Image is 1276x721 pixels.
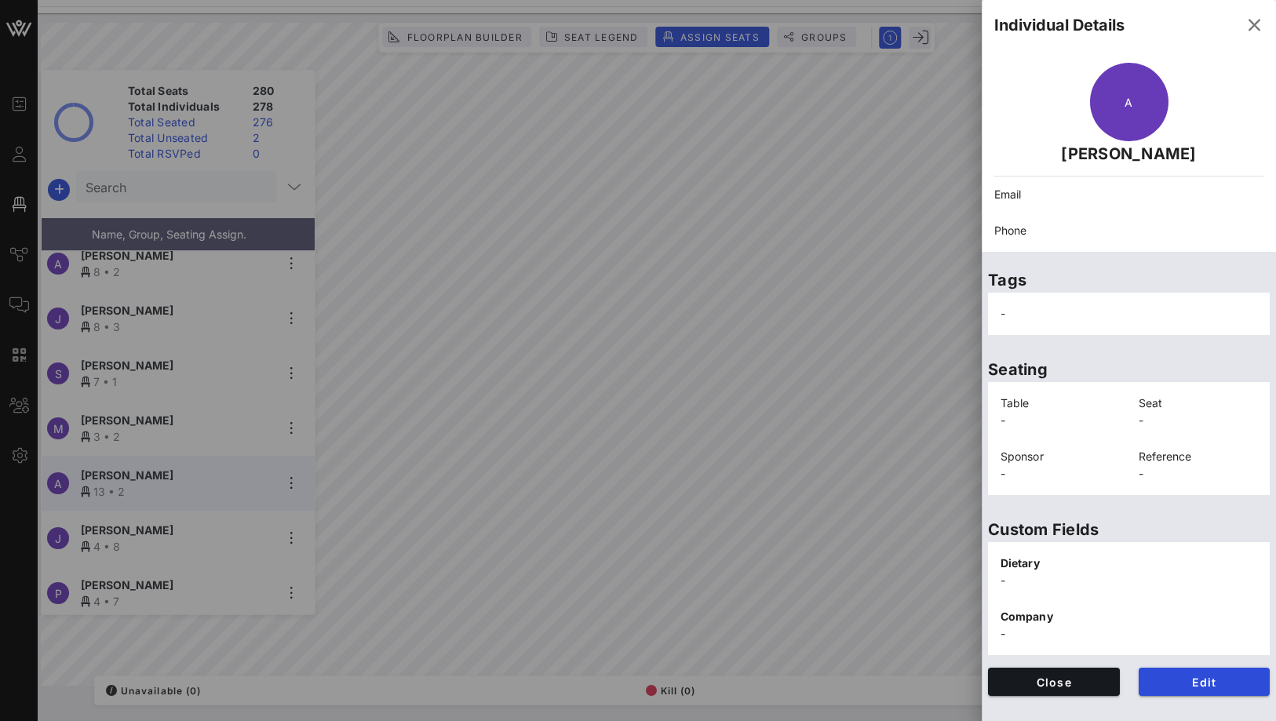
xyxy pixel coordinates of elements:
p: Table [1001,395,1120,412]
p: Reference [1139,448,1258,465]
p: [PERSON_NAME] [994,141,1263,166]
p: - [1139,412,1258,429]
p: Phone [994,222,1263,239]
p: - [1001,572,1257,589]
p: Custom Fields [988,517,1270,542]
p: Tags [988,268,1270,293]
span: A [1125,96,1132,109]
div: Individual Details [994,13,1125,37]
button: Edit [1139,668,1271,696]
p: - [1001,625,1257,643]
button: Close [988,668,1120,696]
p: Company [1001,608,1257,625]
span: Edit [1151,675,1258,689]
p: Seating [988,357,1270,382]
span: - [1001,307,1005,320]
p: - [1001,465,1120,482]
span: Close [1001,675,1107,689]
p: Dietary [1001,555,1257,572]
p: Seat [1139,395,1258,412]
p: - [1139,465,1258,482]
p: - [1001,412,1120,429]
p: Sponsor [1001,448,1120,465]
p: Email [994,186,1263,203]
